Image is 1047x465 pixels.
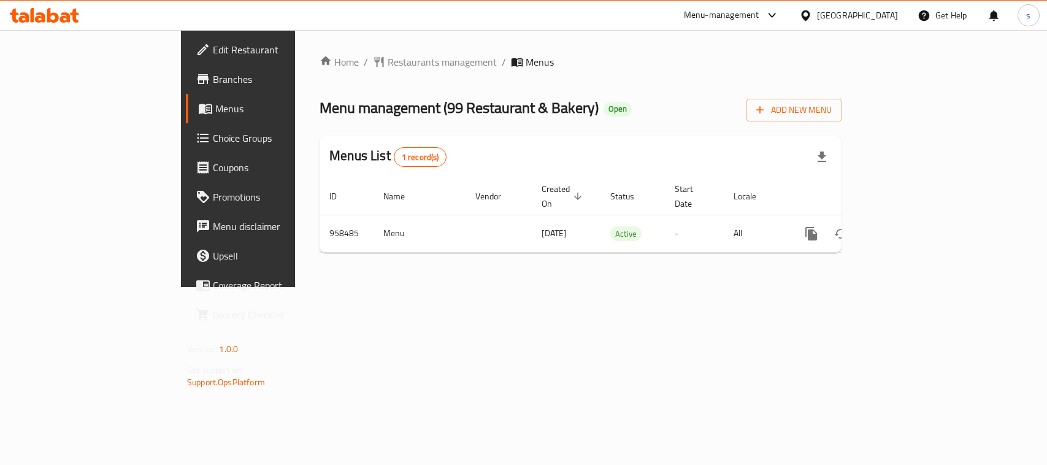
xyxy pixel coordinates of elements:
a: Upsell [186,241,356,271]
li: / [502,55,506,69]
span: Open [604,104,632,114]
span: Upsell [213,248,346,263]
span: Menus [526,55,554,69]
a: Coverage Report [186,271,356,300]
h2: Menus List [329,147,447,167]
th: Actions [787,178,924,215]
div: Menu-management [684,8,759,23]
span: s [1026,9,1030,22]
span: [DATE] [542,225,567,241]
span: Created On [542,182,586,211]
div: Active [610,226,642,241]
span: 1.0.0 [219,341,238,357]
li: / [364,55,368,69]
span: Menus [215,101,346,116]
span: Active [610,227,642,241]
td: All [724,215,787,252]
span: Menu disclaimer [213,219,346,234]
a: Choice Groups [186,123,356,153]
button: Add New Menu [746,99,842,121]
span: Get support on: [187,362,244,378]
span: ID [329,189,353,204]
div: [GEOGRAPHIC_DATA] [817,9,898,22]
span: Branches [213,72,346,86]
span: Restaurants management [388,55,497,69]
nav: breadcrumb [320,55,842,69]
span: Menu management ( 99 Restaurant & Bakery ) [320,94,599,121]
span: Locale [734,189,772,204]
a: Coupons [186,153,356,182]
div: Export file [807,142,837,172]
span: Choice Groups [213,131,346,145]
button: more [797,219,826,248]
a: Edit Restaurant [186,35,356,64]
a: Menu disclaimer [186,212,356,241]
span: Grocery Checklist [213,307,346,322]
span: Promotions [213,190,346,204]
a: Branches [186,64,356,94]
span: Status [610,189,650,204]
a: Menus [186,94,356,123]
span: Start Date [675,182,709,211]
span: Coverage Report [213,278,346,293]
td: Menu [374,215,466,252]
button: Change Status [826,219,856,248]
div: Open [604,102,632,117]
span: Coupons [213,160,346,175]
a: Restaurants management [373,55,497,69]
div: Total records count [394,147,447,167]
span: Name [383,189,421,204]
span: Vendor [475,189,517,204]
td: - [665,215,724,252]
a: Support.OpsPlatform [187,374,265,390]
a: Promotions [186,182,356,212]
a: Grocery Checklist [186,300,356,329]
span: Edit Restaurant [213,42,346,57]
span: Add New Menu [756,102,832,118]
span: Version: [187,341,217,357]
table: enhanced table [320,178,924,253]
span: 1 record(s) [394,152,447,163]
